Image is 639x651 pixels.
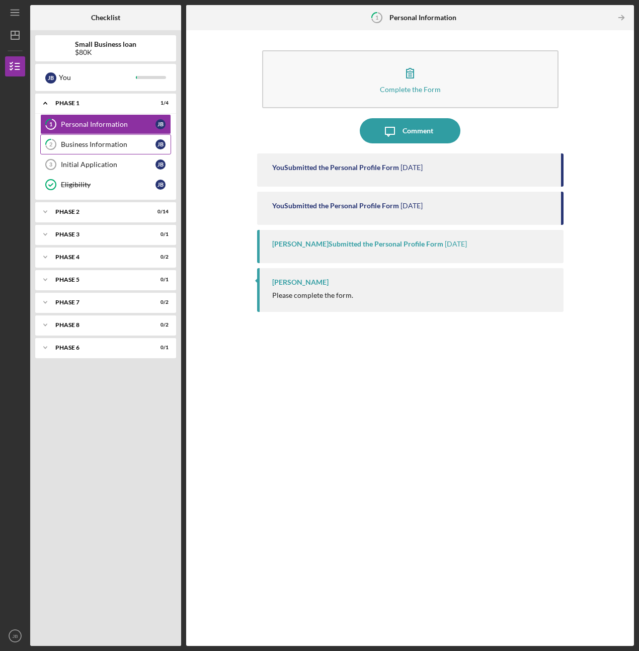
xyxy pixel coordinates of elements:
tspan: 2 [49,141,52,148]
button: JB [5,626,25,646]
div: Phase 4 [55,254,143,260]
button: Complete the Form [262,50,558,108]
div: 0 / 2 [150,254,169,260]
div: J B [45,72,56,84]
div: Business Information [61,140,155,148]
div: Phase 2 [55,209,143,215]
a: 3Initial ApplicationJB [40,154,171,175]
div: Phase 8 [55,322,143,328]
div: Eligibility [61,181,155,189]
div: J B [155,180,166,190]
div: Please complete the form. [272,291,353,299]
div: J B [155,119,166,129]
div: Phase 5 [55,277,143,283]
div: 0 / 1 [150,231,169,237]
div: 0 / 2 [150,322,169,328]
div: J B [155,159,166,170]
div: 0 / 14 [150,209,169,215]
div: Phase 1 [55,100,143,106]
time: 2025-08-12 19:22 [445,240,467,248]
tspan: 1 [375,14,378,21]
tspan: 3 [49,161,52,168]
a: 1Personal InformationJB [40,114,171,134]
div: You Submitted the Personal Profile Form [272,202,399,210]
b: Checklist [91,14,120,22]
div: [PERSON_NAME] Submitted the Personal Profile Form [272,240,443,248]
button: Comment [360,118,460,143]
div: 0 / 1 [150,277,169,283]
div: [PERSON_NAME] [272,278,329,286]
div: 1 / 4 [150,100,169,106]
div: Phase 6 [55,345,143,351]
b: Personal Information [389,14,456,22]
div: $80K [75,48,136,56]
div: J B [155,139,166,149]
time: 2025-08-12 19:30 [401,202,423,210]
div: Phase 3 [55,231,143,237]
div: Personal Information [61,120,155,128]
time: 2025-08-12 19:38 [401,164,423,172]
tspan: 1 [49,121,52,128]
div: Complete the Form [380,86,441,93]
div: Phase 7 [55,299,143,305]
div: 0 / 1 [150,345,169,351]
div: 0 / 2 [150,299,169,305]
div: Initial Application [61,160,155,169]
a: EligibilityJB [40,175,171,195]
div: Comment [403,118,433,143]
div: You Submitted the Personal Profile Form [272,164,399,172]
b: Small Business loan [75,40,136,48]
text: JB [12,633,18,639]
a: 2Business InformationJB [40,134,171,154]
div: You [59,69,136,86]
